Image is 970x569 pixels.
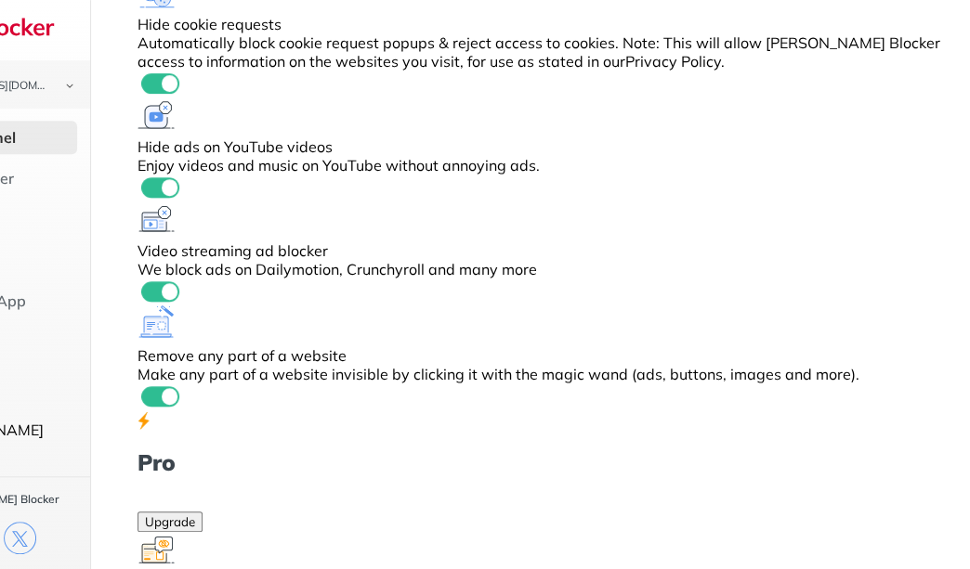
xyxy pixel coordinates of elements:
[138,200,175,238] img: feature icon
[138,137,966,156] div: Hide ads on YouTube videos
[59,76,81,96] img: chevron-bottom-black.svg
[138,97,175,134] img: feature icon
[138,33,966,71] div: Automatically block cookie request popups & reject access to cookies. Note: This will allow [PERS...
[4,522,36,554] img: x.svg
[138,260,966,278] div: We block ads on Dailymotion, Crunchyroll and many more
[138,15,966,33] div: Hide cookie requests
[138,346,966,365] div: Remove any part of a website
[138,156,966,175] div: Enjoy videos and music on YouTube without annoying ads.
[138,532,175,569] img: feature icon
[625,52,725,71] a: Privacy Policy.
[138,304,175,343] img: feature icon
[138,409,150,432] img: lighting bolt
[138,511,203,532] button: Upgrade
[138,365,966,383] div: Make any part of a website invisible by clicking it with the magic wand (ads, buttons, images and...
[138,241,966,260] div: Video streaming ad blocker
[138,450,966,474] h1: Pro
